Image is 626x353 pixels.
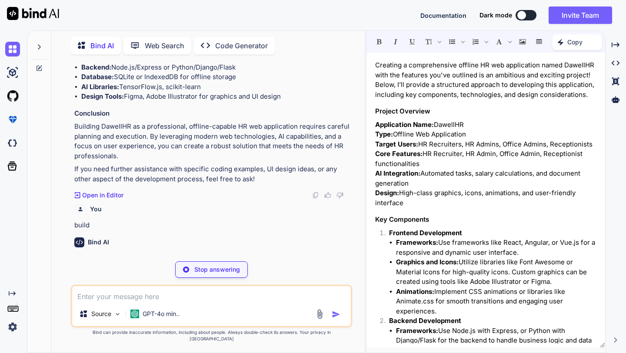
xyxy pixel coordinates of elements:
[515,34,530,49] span: Insert Image
[375,169,420,177] strong: AI Integration:
[81,73,114,81] strong: Database:
[5,112,20,127] img: premium
[375,120,596,208] p: DawellHR Offline Web Application HR Recruiters, HR Admins, Office Admins, Receptionists HR Recrui...
[389,316,461,325] strong: Backend Development
[194,265,240,274] p: Stop answering
[5,89,20,103] img: githubLight
[396,238,596,257] li: Use frameworks like React, Angular, or Vue.js for a responsive and dynamic user interface.
[81,63,350,73] li: Node.js/Express or Python/Django/Flask
[396,326,438,335] strong: Frameworks:
[130,310,139,318] img: GPT-4o mini
[375,120,434,129] strong: Application Name:
[143,310,180,318] p: GPT-4o min..
[91,310,111,318] p: Source
[81,92,350,102] li: Figma, Adobe Illustrator for graphics and UI design
[531,34,547,49] span: Insert table
[5,320,20,334] img: settings
[88,238,109,246] h6: Bind AI
[81,63,111,71] strong: Backend:
[114,310,121,318] img: Pick Models
[444,34,467,49] span: Insert Unordered List
[74,109,350,119] h3: Conclusion
[375,215,596,225] h3: Key Components
[421,34,443,49] span: Font size
[81,83,119,91] strong: AI Libraries:
[396,287,434,296] strong: Animations:
[81,82,350,92] li: TensorFlow.js, scikit-learn
[420,12,466,19] span: Documentation
[82,191,123,200] p: Open in Editor
[468,34,490,49] span: Insert Ordered List
[5,42,20,57] img: chat
[375,140,418,148] strong: Target Users:
[375,107,596,117] h3: Project Overview
[324,192,331,199] img: like
[336,192,343,199] img: dislike
[396,258,459,266] strong: Graphics and Icons:
[312,192,319,199] img: copy
[81,72,350,82] li: SQLite or IndexedDB for offline storage
[90,40,114,51] p: Bind AI
[375,150,423,158] strong: Core Features:
[388,34,403,49] span: Italic
[90,205,102,213] h6: You
[375,130,393,138] strong: Type:
[71,329,352,342] p: Bind can provide inaccurate information, including about people. Always double-check its answers....
[215,40,268,51] p: Code Generator
[420,11,466,20] button: Documentation
[396,238,438,246] strong: Framew orks:
[332,310,340,319] img: icon
[74,253,350,282] p: To build the DawellHR application, we can break down the development process into several key pha...
[371,34,387,49] span: Bold
[396,257,596,287] li: Utilize libraries like Font Awesome or Material Icons for high-quality icons. Custom graphics can...
[145,40,184,51] p: Web Search
[74,164,350,184] p: If you need further assistance with specific coding examples, UI design ideas, or any other aspec...
[375,189,399,197] strong: Design:
[81,92,124,100] strong: Design Tools:
[5,136,20,150] img: darkCloudIdeIcon
[549,7,612,24] button: Invite Team
[74,220,350,230] p: build
[491,34,514,49] span: Font family
[7,7,59,20] img: Bind AI
[315,309,325,319] img: attachment
[404,34,420,49] span: Underline
[479,11,512,20] span: Dark mode
[567,38,583,47] p: Copy
[5,65,20,80] img: ai-studio
[74,122,350,161] p: Building DawellHR as a professional, offline-capable HR web application requires careful planning...
[396,287,596,316] li: Implement CSS animations or libraries like Animate.css for smooth transitions and engaging user e...
[389,229,462,237] strong: Frontend Development
[375,60,596,100] p: Creating a comprehensive offline HR web application named DawellHR with the features you've outli...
